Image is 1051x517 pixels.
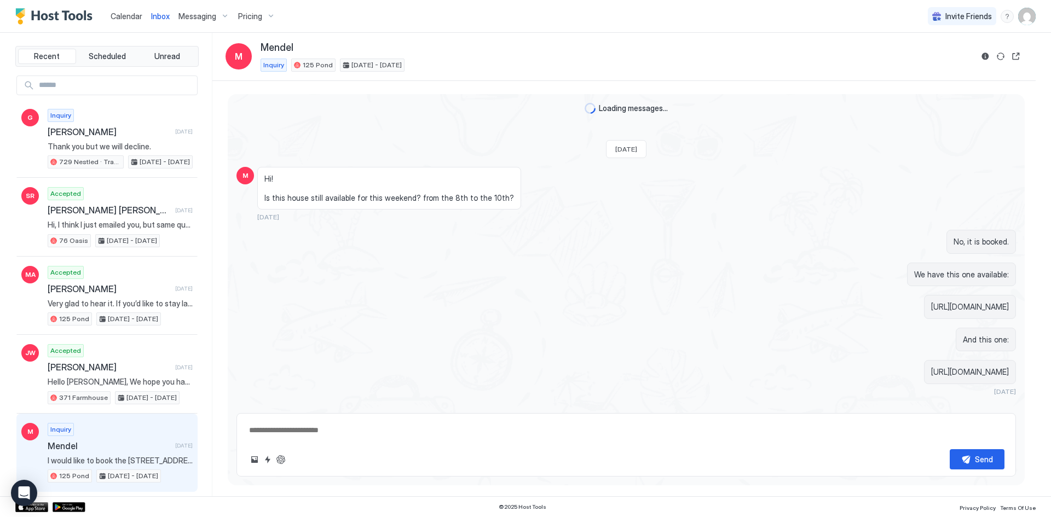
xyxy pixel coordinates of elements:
[950,449,1004,469] button: Send
[108,471,158,481] span: [DATE] - [DATE]
[59,471,89,481] span: 125 Pond
[274,453,287,466] button: ChatGPT Auto Reply
[27,427,33,437] span: M
[1000,504,1036,511] span: Terms Of Use
[261,42,293,54] span: Mendel
[108,314,158,324] span: [DATE] - [DATE]
[48,440,171,451] span: Mendel
[48,142,193,152] span: Thank you but we will decline.
[960,504,996,511] span: Privacy Policy
[235,50,242,63] span: M
[59,393,108,403] span: 371 Farmhouse
[48,220,193,230] span: Hi, I think I just emailed you, but same question. I am interested in coming with my family in Au...
[1018,8,1036,25] div: User profile
[89,51,126,61] span: Scheduled
[34,51,60,61] span: Recent
[25,270,36,280] span: MA
[261,453,274,466] button: Quick reply
[15,8,97,25] a: Host Tools Logo
[50,189,81,199] span: Accepted
[138,49,196,64] button: Unread
[351,60,402,70] span: [DATE] - [DATE]
[48,126,171,137] span: [PERSON_NAME]
[11,480,37,506] div: Open Intercom Messenger
[48,377,193,387] span: Hello [PERSON_NAME], We hope you had a wonderful time staying at our home. It would be really gre...
[50,268,81,277] span: Accepted
[303,60,333,70] span: 125 Pond
[931,302,1009,312] span: [URL][DOMAIN_NAME]
[248,453,261,466] button: Upload image
[963,335,1009,345] span: And this one:
[107,236,157,246] span: [DATE] - [DATE]
[931,367,1009,377] span: [URL][DOMAIN_NAME]
[50,346,81,356] span: Accepted
[979,50,992,63] button: Reservation information
[994,50,1007,63] button: Sync reservation
[264,174,514,203] span: Hi! Is this house still available for this weekend? from the 8th to the 10th?
[48,283,171,294] span: [PERSON_NAME]
[59,236,88,246] span: 76 Oasis
[1009,50,1023,63] button: Open reservation
[175,207,193,214] span: [DATE]
[53,502,85,512] a: Google Play Store
[178,11,216,21] span: Messaging
[48,362,171,373] span: [PERSON_NAME]
[48,299,193,309] span: Very glad to hear it. If you’d like to stay later, feel free.
[48,456,193,466] span: I would like to book the [STREET_ADDRESS][PERSON_NAME][PERSON_NAME] Does it have air condition?
[111,10,142,22] a: Calendar
[599,103,668,113] span: Loading messages...
[78,49,136,64] button: Scheduled
[585,103,596,114] div: loading
[263,60,284,70] span: Inquiry
[50,425,71,434] span: Inquiry
[140,157,190,167] span: [DATE] - [DATE]
[175,285,193,292] span: [DATE]
[48,205,171,216] span: [PERSON_NAME] [PERSON_NAME]
[238,11,262,21] span: Pricing
[27,113,33,123] span: G
[59,314,89,324] span: 125 Pond
[257,213,279,221] span: [DATE]
[499,503,546,510] span: © 2025 Host Tools
[18,49,76,64] button: Recent
[126,393,177,403] span: [DATE] - [DATE]
[25,348,36,358] span: JW
[975,454,993,465] div: Send
[960,501,996,513] a: Privacy Policy
[154,51,180,61] span: Unread
[954,237,1009,247] span: No, it is booked.
[151,11,170,21] span: Inbox
[1000,501,1036,513] a: Terms Of Use
[50,111,71,120] span: Inquiry
[175,442,193,449] span: [DATE]
[26,191,34,201] span: SR
[151,10,170,22] a: Inbox
[914,270,1009,280] span: We have this one available:
[242,171,249,181] span: M
[615,145,637,153] span: [DATE]
[1001,10,1014,23] div: menu
[15,46,199,67] div: tab-group
[59,157,121,167] span: 729 Nestled · Tranquil 3 bedroom country home
[994,387,1016,396] span: [DATE]
[15,502,48,512] a: App Store
[34,76,197,95] input: Input Field
[111,11,142,21] span: Calendar
[945,11,992,21] span: Invite Friends
[175,364,193,371] span: [DATE]
[175,128,193,135] span: [DATE]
